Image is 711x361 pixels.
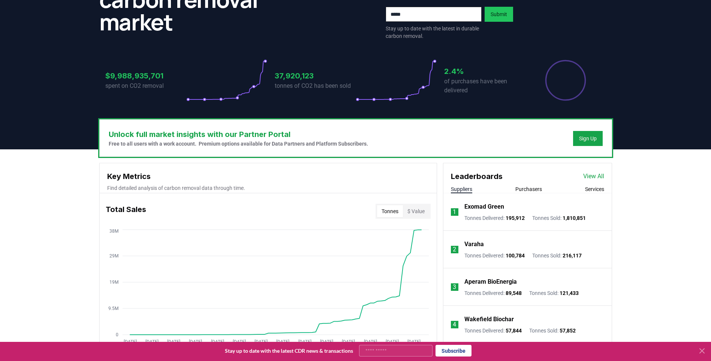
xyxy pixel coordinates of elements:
p: 1 [453,208,456,217]
h3: Leaderboards [451,171,503,182]
h3: 37,920,123 [275,70,356,81]
tspan: [DATE] [189,339,202,344]
tspan: [DATE] [407,339,421,344]
span: 216,117 [563,253,582,259]
a: Varaha [464,240,484,249]
tspan: 29M [109,253,118,259]
span: 57,852 [560,328,576,334]
p: Tonnes Delivered : [464,214,525,222]
tspan: [DATE] [276,339,289,344]
h3: Unlock full market insights with our Partner Portal [109,129,368,140]
tspan: 19M [109,280,118,285]
a: View All [583,172,604,181]
p: Tonnes Sold : [529,327,576,334]
a: Sign Up [579,135,597,142]
span: 89,548 [506,290,522,296]
p: Tonnes Delivered : [464,327,522,334]
p: Tonnes Delivered : [464,289,522,297]
a: Wakefield Biochar [464,315,514,324]
a: Aperam BioEnergia [464,277,517,286]
p: Stay up to date with the latest in durable carbon removal. [386,25,482,40]
tspan: [DATE] [167,339,180,344]
span: 195,912 [506,215,525,221]
button: Submit [485,7,513,22]
div: Percentage of sales delivered [545,59,587,101]
a: Exomad Green [464,202,504,211]
button: Suppliers [451,185,472,193]
tspan: [DATE] [364,339,377,344]
p: Tonnes Sold : [529,289,579,297]
tspan: 9.5M [108,306,118,311]
p: tonnes of CO2 has been sold [275,81,356,90]
h3: 2.4% [444,66,525,77]
button: Sign Up [573,131,603,146]
span: 1,810,851 [563,215,586,221]
p: Free to all users with a work account. Premium options available for Data Partners and Platform S... [109,140,368,147]
p: Tonnes Delivered : [464,252,525,259]
tspan: [DATE] [123,339,136,344]
tspan: 0 [116,332,118,337]
p: 4 [453,320,456,329]
p: Tonnes Sold : [532,252,582,259]
button: Services [585,185,604,193]
h3: Key Metrics [107,171,429,182]
tspan: [DATE] [145,339,158,344]
span: 100,784 [506,253,525,259]
tspan: 38M [109,229,118,234]
p: 3 [453,283,456,292]
p: Find detailed analysis of carbon removal data through time. [107,184,429,192]
span: 57,844 [506,328,522,334]
p: 2 [453,245,456,254]
tspan: [DATE] [320,339,333,344]
h3: Total Sales [106,204,146,219]
button: Tonnes [377,205,403,217]
h3: $9,988,935,701 [105,70,186,81]
tspan: [DATE] [232,339,245,344]
tspan: [DATE] [298,339,311,344]
tspan: [DATE] [254,339,268,344]
span: 121,433 [560,290,579,296]
tspan: [DATE] [385,339,398,344]
p: spent on CO2 removal [105,81,186,90]
tspan: [DATE] [211,339,224,344]
tspan: [DATE] [342,339,355,344]
button: $ Value [403,205,429,217]
p: Tonnes Sold : [532,214,586,222]
p: of purchases have been delivered [444,77,525,95]
button: Purchasers [515,185,542,193]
